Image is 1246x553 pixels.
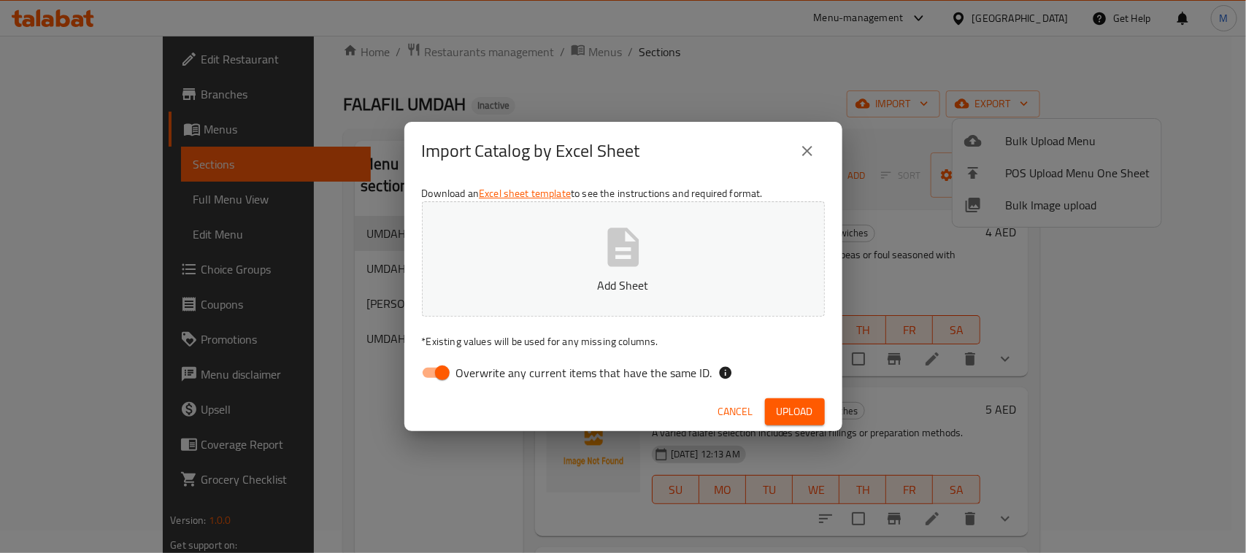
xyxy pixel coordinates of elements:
p: Existing values will be used for any missing columns. [422,334,825,349]
svg: If the overwrite option isn't selected, then the items that match an existing ID will be ignored ... [718,366,733,380]
button: Add Sheet [422,201,825,317]
p: Add Sheet [445,276,802,294]
span: Cancel [718,403,753,421]
button: close [790,134,825,169]
button: Cancel [712,398,759,425]
h2: Import Catalog by Excel Sheet [422,139,640,163]
div: Download an to see the instructions and required format. [404,180,842,392]
span: Overwrite any current items that have the same ID. [456,364,712,382]
span: Upload [777,403,813,421]
a: Excel sheet template [479,184,571,203]
button: Upload [765,398,825,425]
